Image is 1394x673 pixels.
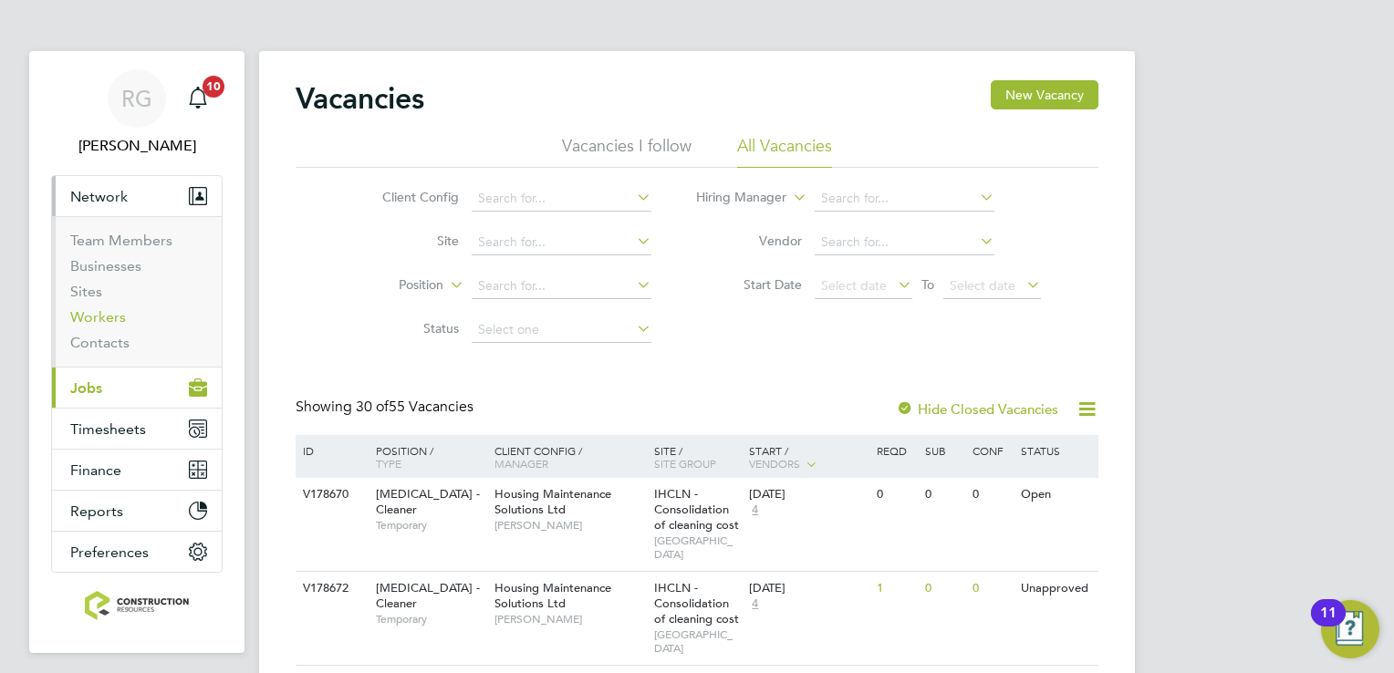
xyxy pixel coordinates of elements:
div: V178672 [298,572,362,606]
div: Reqd [872,435,920,466]
label: Start Date [697,276,802,293]
label: Status [354,320,459,336]
label: Client Config [354,189,459,205]
button: Network [52,176,222,216]
div: [DATE] [749,581,868,596]
span: Timesheets [70,420,146,438]
div: 0 [872,478,920,512]
button: Reports [52,491,222,531]
span: 55 Vacancies [356,398,473,416]
span: Housing Maintenance Solutions Ltd [494,580,611,611]
a: RG[PERSON_NAME] [51,69,223,157]
div: V178670 [298,478,362,512]
span: Preferences [70,544,149,561]
span: [MEDICAL_DATA] - Cleaner [376,486,480,517]
div: [DATE] [749,487,868,502]
div: Showing [296,398,477,417]
label: Hiring Manager [681,189,786,207]
div: 0 [921,478,968,512]
div: Unapproved [1016,572,1096,606]
span: IHCLN - Consolidation of cleaning cost [654,580,739,626]
div: Sub [921,435,968,466]
a: Workers [70,308,126,326]
div: Network [52,216,222,367]
span: 4 [749,596,761,612]
a: 10 [180,69,216,128]
nav: Main navigation [29,51,244,653]
div: 1 [872,572,920,606]
div: Start / [744,435,872,481]
span: Temporary [376,518,485,533]
img: construction-resources-logo-retina.png [85,591,190,620]
div: 0 [921,572,968,606]
div: Position / [362,435,490,479]
button: Jobs [52,368,222,408]
span: [PERSON_NAME] [494,518,645,533]
span: To [916,273,940,296]
div: Client Config / [490,435,650,479]
button: Finance [52,450,222,490]
span: RG [121,87,152,110]
button: Preferences [52,532,222,572]
span: [GEOGRAPHIC_DATA] [654,533,741,562]
div: 0 [968,572,1015,606]
div: 0 [968,478,1015,512]
span: Network [70,188,128,205]
label: Position [338,276,443,295]
div: Conf [968,435,1015,466]
a: Go to home page [51,591,223,620]
div: ID [298,435,362,466]
label: Hide Closed Vacancies [896,400,1058,418]
span: Reports [70,502,123,520]
span: Jobs [70,379,102,397]
a: Sites [70,283,102,300]
span: Type [376,456,401,471]
a: Contacts [70,334,130,351]
span: 30 of [356,398,389,416]
span: Select date [950,277,1015,294]
div: Open [1016,478,1096,512]
div: Site / [650,435,745,479]
button: Timesheets [52,409,222,449]
h2: Vacancies [296,80,424,117]
span: Rebecca Galbraigth [51,135,223,157]
span: [MEDICAL_DATA] - Cleaner [376,580,480,611]
button: New Vacancy [991,80,1098,109]
div: 11 [1320,613,1337,637]
span: Finance [70,461,121,479]
span: Temporary [376,612,485,626]
span: Site Group [654,456,716,471]
input: Search for... [472,230,651,255]
span: [GEOGRAPHIC_DATA] [654,627,741,656]
li: All Vacancies [737,135,832,168]
li: Vacancies I follow [562,135,692,168]
span: [PERSON_NAME] [494,612,645,626]
span: 10 [203,76,224,98]
span: Vendors [749,456,800,471]
span: IHCLN - Consolidation of cleaning cost [654,486,739,533]
label: Site [354,233,459,249]
input: Search for... [815,230,994,255]
a: Team Members [70,232,172,249]
span: Select date [821,277,887,294]
span: Housing Maintenance Solutions Ltd [494,486,611,517]
input: Search for... [472,274,651,299]
input: Select one [472,317,651,343]
div: Status [1016,435,1096,466]
input: Search for... [472,186,651,212]
span: 4 [749,502,761,518]
label: Vendor [697,233,802,249]
button: Open Resource Center, 11 new notifications [1321,600,1379,658]
a: Businesses [70,257,141,274]
span: Manager [494,456,548,471]
input: Search for... [815,186,994,212]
